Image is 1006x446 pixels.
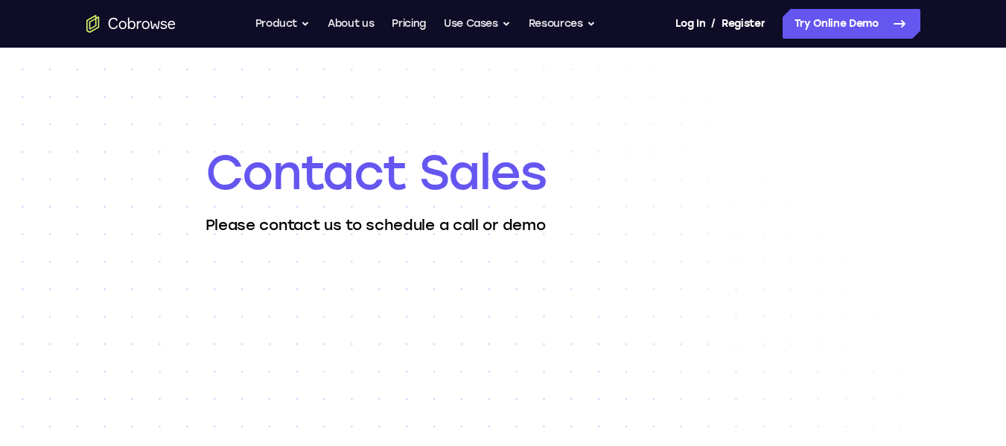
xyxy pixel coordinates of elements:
a: About us [328,9,374,39]
a: Try Online Demo [783,9,920,39]
h1: Contact Sales [206,143,801,203]
a: Pricing [392,9,426,39]
button: Use Cases [444,9,511,39]
a: Register [722,9,765,39]
p: Please contact us to schedule a call or demo [206,214,801,235]
button: Product [255,9,311,39]
span: / [711,15,716,33]
iframe: Form 0 [206,271,801,383]
a: Go to the home page [86,15,176,33]
button: Resources [529,9,596,39]
a: Log In [675,9,705,39]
